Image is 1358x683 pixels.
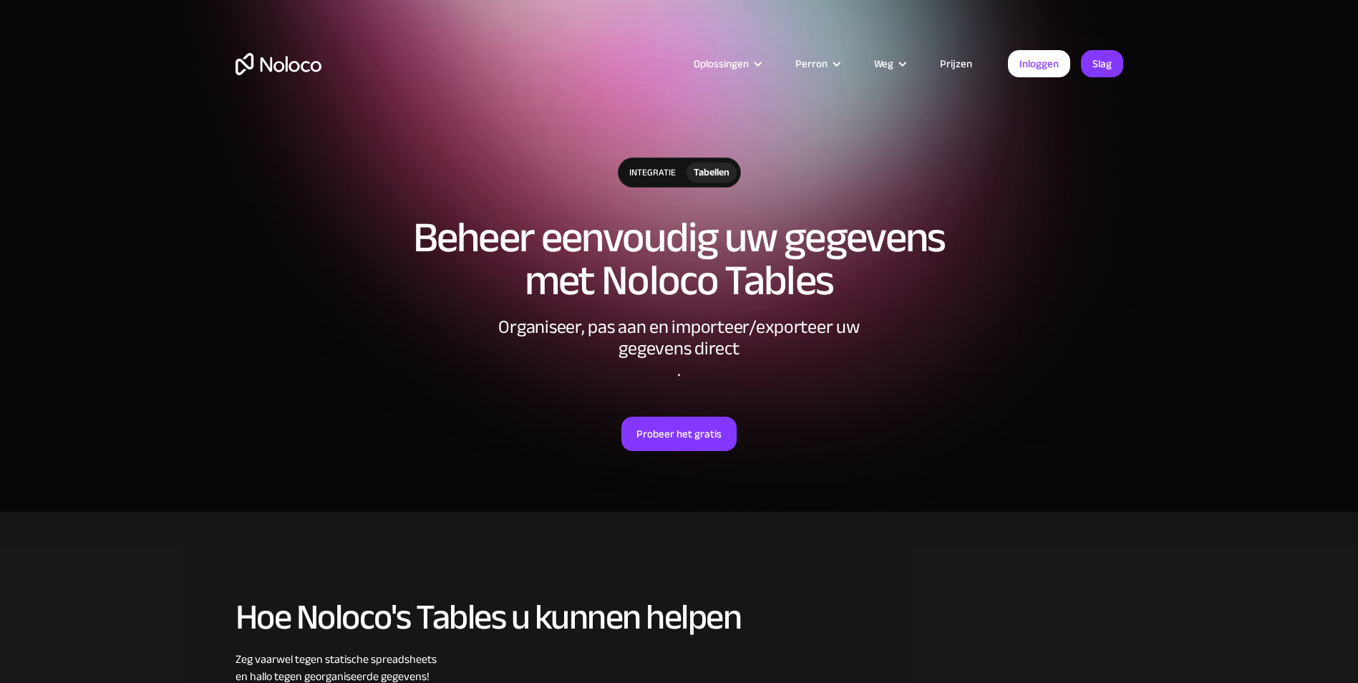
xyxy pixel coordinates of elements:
[236,216,1123,302] h1: Beheer eenvoudig uw gegevens met Noloco Tables
[1081,50,1123,77] a: Slag
[694,54,749,73] div: Oplossingen
[636,425,722,443] div: Probeer het gratis
[777,54,856,73] div: Perron
[676,54,777,73] div: Oplossingen
[236,598,1123,636] h2: Hoe Noloco's Tables u kunnen helpen
[621,417,737,451] a: Probeer het gratis
[694,165,729,180] div: Tabellen
[236,53,321,75] a: thuis
[465,316,894,381] div: Organiseer, pas aan en importeer/exporteer uw gegevens direct .
[874,54,893,73] div: Weg
[795,54,828,73] div: Perron
[922,54,990,73] a: Prijzen
[856,54,922,73] div: Weg
[619,158,687,187] div: integratie
[1008,50,1070,77] a: Inloggen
